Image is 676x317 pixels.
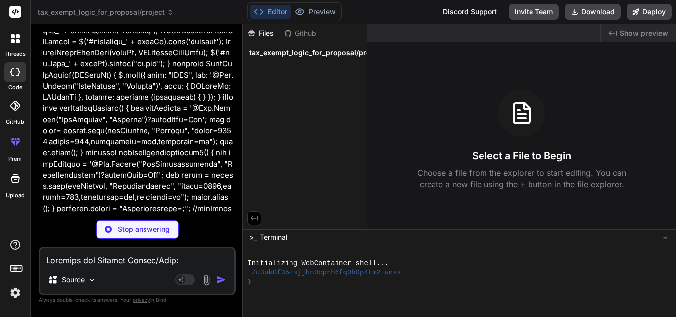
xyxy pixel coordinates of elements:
[8,83,22,91] label: code
[250,5,291,19] button: Editor
[6,118,24,126] label: GitHub
[565,4,621,20] button: Download
[247,268,401,277] span: ~/u3uk0f35zsjjbn9cprh6fq9h0p4tm2-wnxx
[661,229,670,245] button: −
[509,4,559,20] button: Invite Team
[8,155,22,163] label: prem
[291,5,339,19] button: Preview
[247,259,388,268] span: Initializing WebContainer shell...
[216,275,226,285] img: icon
[4,50,26,58] label: threads
[437,4,503,20] div: Discord Support
[118,225,170,234] p: Stop answering
[249,48,383,58] span: tax_exempt_logic_for_proposal/project
[249,232,257,242] span: >_
[627,4,672,20] button: Deploy
[133,297,150,303] span: privacy
[243,28,280,38] div: Files
[39,295,236,305] p: Always double-check its answers. Your in Bind
[411,167,632,190] p: Choose a file from the explorer to start editing. You can create a new file using the + button in...
[7,284,24,301] img: settings
[280,28,321,38] div: Github
[620,28,668,38] span: Show preview
[38,7,174,17] span: tax_exempt_logic_for_proposal/project
[6,191,25,200] label: Upload
[62,275,85,285] p: Source
[247,277,252,287] span: ❯
[201,274,212,286] img: attachment
[88,276,96,284] img: Pick Models
[472,149,571,163] h3: Select a File to Begin
[663,232,668,242] span: −
[260,232,287,242] span: Terminal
